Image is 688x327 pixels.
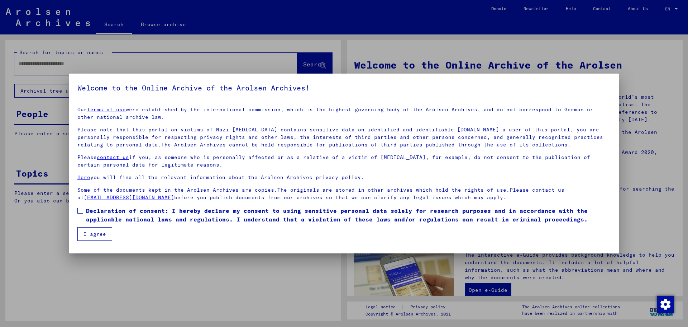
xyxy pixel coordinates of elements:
a: terms of use [87,106,126,113]
p: Please note that this portal on victims of Nazi [MEDICAL_DATA] contains sensitive data on identif... [77,126,611,149]
p: you will find all the relevant information about the Arolsen Archives privacy policy. [77,174,611,181]
span: Declaration of consent: I hereby declare my consent to using sensitive personal data solely for r... [86,206,611,224]
a: Here [77,174,90,181]
h5: Welcome to the Online Archive of the Arolsen Archives! [77,82,611,94]
p: Some of the documents kept in the Arolsen Archives are copies.The originals are stored in other a... [77,186,611,201]
div: Change consent [656,295,674,313]
p: Our were established by the international commission, which is the highest governing body of the ... [77,106,611,121]
a: [EMAIL_ADDRESS][DOMAIN_NAME] [84,194,174,201]
p: Please if you, as someone who is personally affected or as a relative of a victim of [MEDICAL_DAT... [77,154,611,169]
img: Change consent [657,296,674,313]
a: contact us [97,154,129,160]
button: I agree [77,227,112,241]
